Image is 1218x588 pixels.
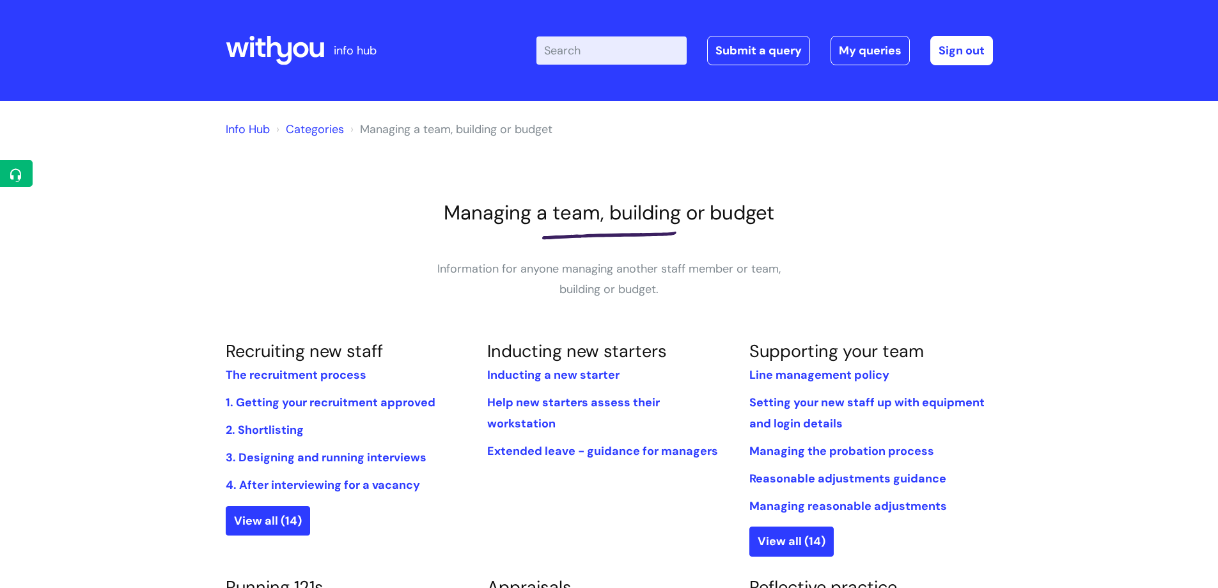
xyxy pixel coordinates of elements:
a: 1. Getting your recruitment approved [226,395,435,410]
a: Extended leave - guidance for managers [487,443,718,459]
input: Search [536,36,687,65]
li: Managing a team, building or budget [347,119,552,139]
a: View all (14) [749,527,834,556]
p: info hub [334,40,377,61]
a: My queries [831,36,910,65]
a: Inducting new starters [487,340,667,362]
a: Recruiting new staff [226,340,383,362]
a: Categories [286,122,344,137]
a: Reasonable adjustments guidance [749,471,946,486]
a: Sign out [930,36,993,65]
a: Inducting a new starter [487,367,620,383]
a: 4. After interviewing for a vacancy [226,477,420,493]
a: 2. Shortlisting [226,422,304,438]
a: Info Hub [226,122,270,137]
a: Managing reasonable adjustments [749,498,947,514]
a: Managing the probation process [749,443,934,459]
a: Supporting your team [749,340,924,362]
a: The recruitment process [226,367,366,383]
a: Line management policy [749,367,889,383]
a: Submit a query [707,36,810,65]
p: Information for anyone managing another staff member or team, building or budget. [418,258,801,300]
div: | - [536,36,993,65]
h1: Managing a team, building or budget [226,201,993,225]
a: View all (14) [226,506,310,536]
li: Solution home [273,119,344,139]
a: 3. Designing and running interviews [226,450,426,465]
a: Help new starters assess their workstation [487,395,660,431]
a: Setting your new staff up with equipment and login details [749,395,985,431]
